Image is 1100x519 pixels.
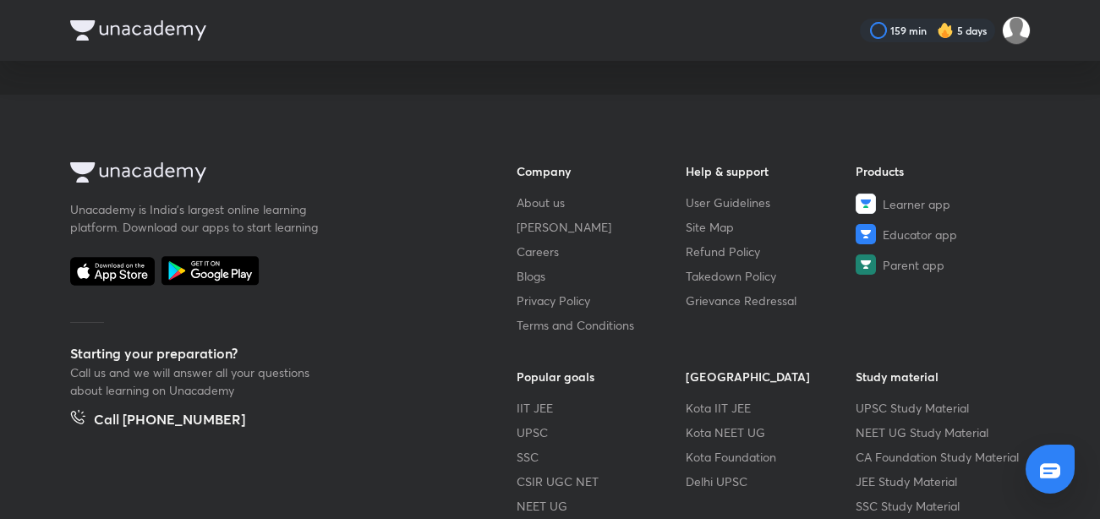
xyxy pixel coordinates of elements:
a: SSC Study Material [856,497,1026,515]
a: About us [517,194,687,211]
h5: Call [PHONE_NUMBER] [94,409,245,433]
span: Learner app [883,195,950,213]
a: Terms and Conditions [517,316,687,334]
a: User Guidelines [686,194,856,211]
a: Call [PHONE_NUMBER] [70,409,245,433]
a: NEET UG [517,497,687,515]
a: Delhi UPSC [686,473,856,490]
a: NEET UG Study Material [856,423,1026,441]
a: CA Foundation Study Material [856,448,1026,466]
a: UPSC Study Material [856,399,1026,417]
h6: Popular goals [517,368,687,385]
span: Careers [517,243,559,260]
a: Refund Policy [686,243,856,260]
a: Learner app [856,194,1026,214]
img: Learner app [856,194,876,214]
img: streak [937,22,954,39]
img: Company Logo [70,20,206,41]
h6: Study material [856,368,1026,385]
a: JEE Study Material [856,473,1026,490]
a: Grievance Redressal [686,292,856,309]
a: Kota IIT JEE [686,399,856,417]
img: Ritesh Tiwari [1002,16,1031,45]
a: IIT JEE [517,399,687,417]
h6: Company [517,162,687,180]
p: Call us and we will answer all your questions about learning on Unacademy [70,363,324,399]
span: Parent app [883,256,944,274]
a: Educator app [856,224,1026,244]
img: Parent app [856,254,876,275]
p: Unacademy is India’s largest online learning platform. Download our apps to start learning [70,200,324,236]
a: Privacy Policy [517,292,687,309]
a: Site Map [686,218,856,236]
a: Parent app [856,254,1026,275]
img: Educator app [856,224,876,244]
h5: Starting your preparation? [70,343,462,363]
span: Educator app [883,226,957,243]
h6: Products [856,162,1026,180]
a: SSC [517,448,687,466]
a: Takedown Policy [686,267,856,285]
a: Company Logo [70,162,462,187]
a: Kota NEET UG [686,423,856,441]
a: UPSC [517,423,687,441]
a: [PERSON_NAME] [517,218,687,236]
h6: [GEOGRAPHIC_DATA] [686,368,856,385]
a: CSIR UGC NET [517,473,687,490]
a: Careers [517,243,687,260]
img: Company Logo [70,162,206,183]
h6: Help & support [686,162,856,180]
a: Blogs [517,267,687,285]
a: Kota Foundation [686,448,856,466]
